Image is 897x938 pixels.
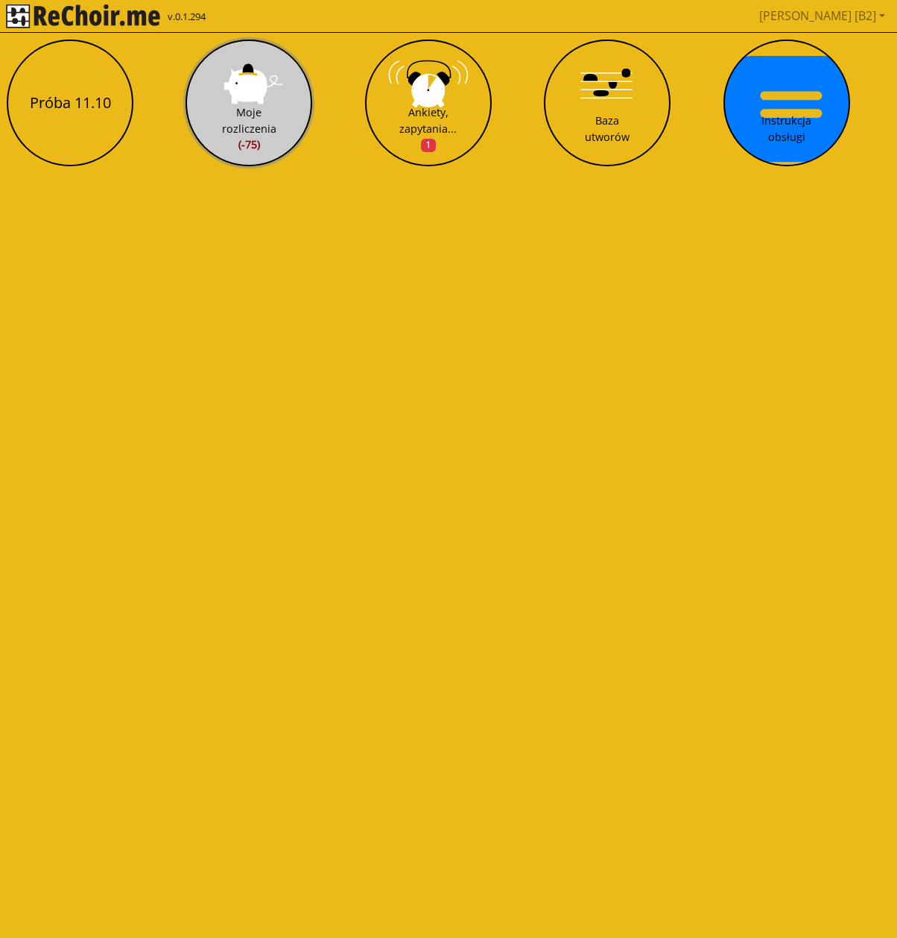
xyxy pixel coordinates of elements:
img: rekłajer mi [6,4,160,28]
div: Ankiety, zapytania... [399,104,457,153]
div: Instrukcja obsługi [761,113,811,145]
div: Baza utworów [585,113,630,145]
span: (-75) [222,136,276,153]
button: Instrukcja obsługi [723,40,850,166]
a: [PERSON_NAME] [B2] [753,1,891,31]
div: Moje rozliczenia [222,104,276,153]
button: Moje rozliczenia(-75) [186,40,312,166]
button: Baza utworów [544,40,671,166]
button: Próba 11.10 [7,40,133,166]
span: v.0.1.294 [168,10,206,25]
span: 1 [421,139,436,152]
button: Ankiety, zapytania...1 [365,40,492,166]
